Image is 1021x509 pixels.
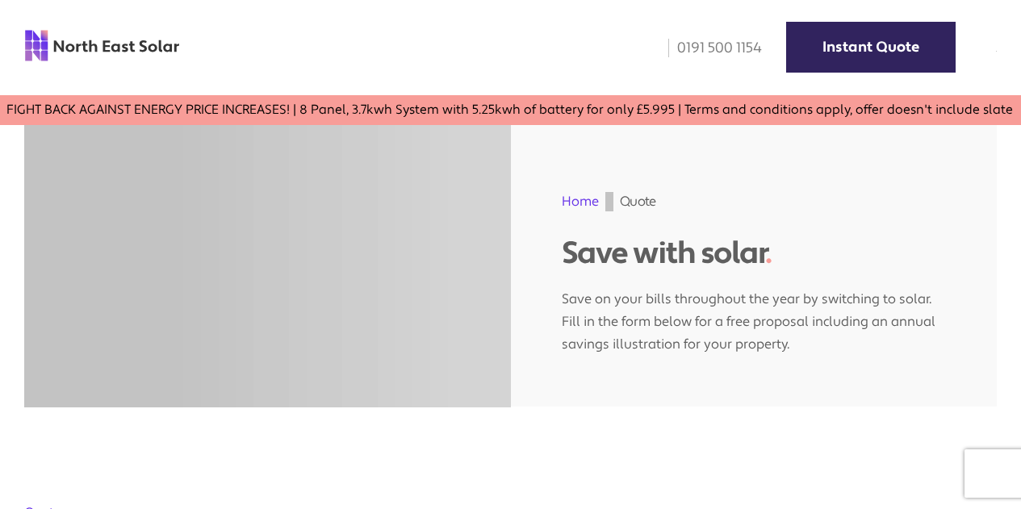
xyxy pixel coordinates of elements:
h1: Save with solar [562,236,946,273]
img: menu icon [996,51,997,52]
p: Save on your bills throughout the year by switching to solar. Fill in the form below for a free p... [562,272,946,356]
img: north east solar logo [24,29,180,63]
img: gif;base64,R0lGODdhAQABAPAAAMPDwwAAACwAAAAAAQABAAACAkQBADs= [605,192,613,211]
a: Instant Quote [786,22,956,73]
img: phone icon [668,39,669,57]
span: . [765,234,772,273]
a: 0191 500 1154 [657,39,762,57]
a: Home [562,193,599,210]
span: Quote [620,192,656,211]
